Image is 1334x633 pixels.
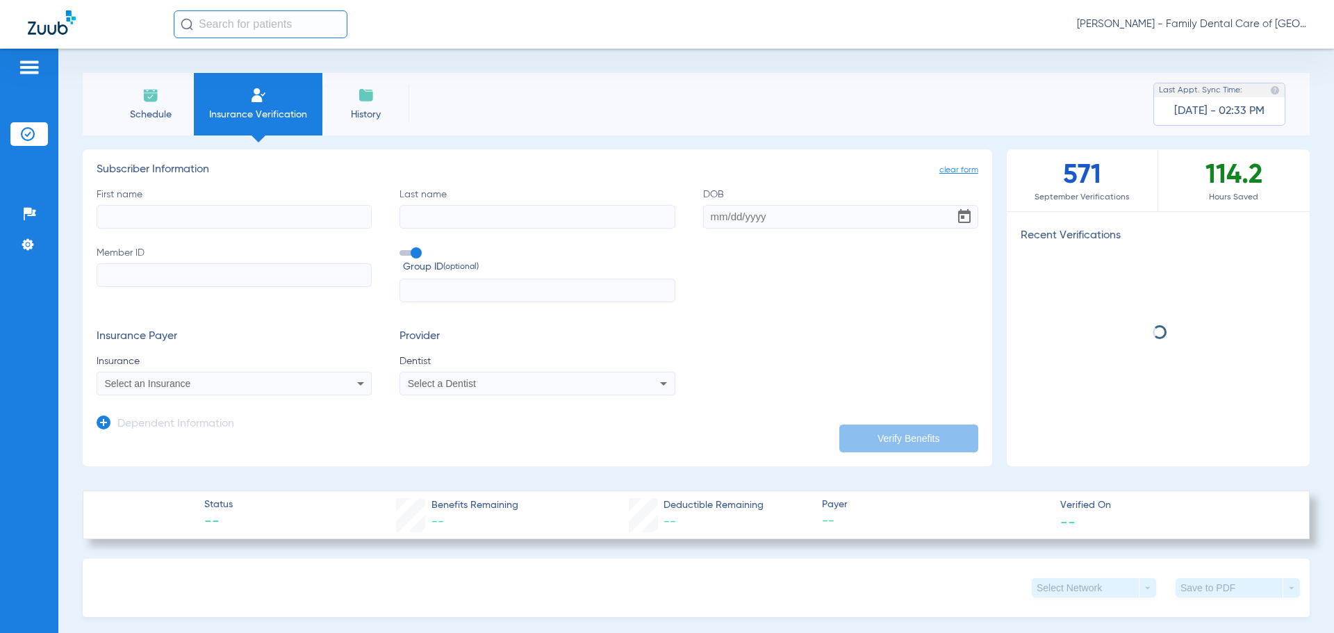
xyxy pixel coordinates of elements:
[18,59,40,76] img: hamburger-icon
[1158,190,1310,204] span: Hours Saved
[117,108,183,122] span: Schedule
[839,425,978,452] button: Verify Benefits
[400,205,675,229] input: Last name
[664,498,764,513] span: Deductible Remaining
[97,330,372,344] h3: Insurance Payer
[181,18,193,31] img: Search Icon
[250,87,267,104] img: Manual Insurance Verification
[1159,83,1242,97] span: Last Appt. Sync Time:
[664,516,676,528] span: --
[1270,85,1280,95] img: last sync help info
[408,378,476,389] span: Select a Dentist
[204,513,233,532] span: --
[333,108,399,122] span: History
[443,260,479,274] small: (optional)
[400,354,675,368] span: Dentist
[1158,149,1310,211] div: 114.2
[117,418,234,431] h3: Dependent Information
[204,108,312,122] span: Insurance Verification
[97,163,978,177] h3: Subscriber Information
[431,516,444,528] span: --
[97,246,372,303] label: Member ID
[403,260,675,274] span: Group ID
[142,87,159,104] img: Schedule
[105,378,191,389] span: Select an Insurance
[97,205,372,229] input: First name
[939,163,978,177] span: clear form
[174,10,347,38] input: Search for patients
[97,188,372,229] label: First name
[822,498,1048,512] span: Payer
[204,498,233,512] span: Status
[950,203,978,231] button: Open calendar
[28,10,76,35] img: Zuub Logo
[822,513,1048,530] span: --
[97,263,372,287] input: Member ID
[1007,149,1158,211] div: 571
[1060,514,1076,529] span: --
[400,330,675,344] h3: Provider
[400,188,675,229] label: Last name
[1060,498,1287,513] span: Verified On
[1007,229,1310,243] h3: Recent Verifications
[703,205,978,229] input: DOBOpen calendar
[1077,17,1306,31] span: [PERSON_NAME] - Family Dental Care of [GEOGRAPHIC_DATA]
[431,498,518,513] span: Benefits Remaining
[703,188,978,229] label: DOB
[1007,190,1158,204] span: September Verifications
[97,354,372,368] span: Insurance
[358,87,374,104] img: History
[1174,104,1265,118] span: [DATE] - 02:33 PM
